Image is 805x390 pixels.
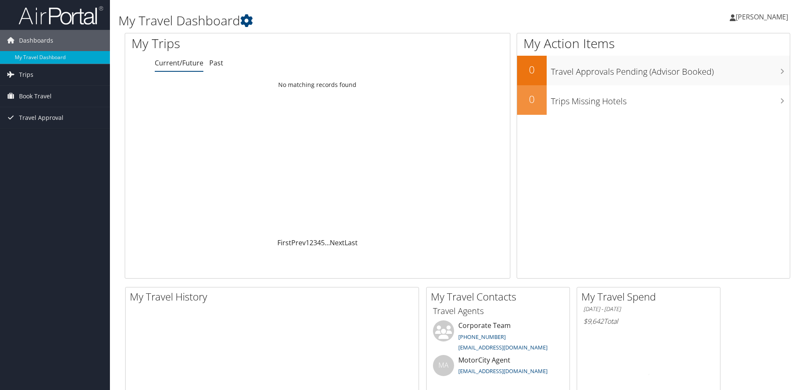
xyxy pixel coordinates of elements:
li: MotorCity Agent [429,355,567,382]
a: Prev [291,238,306,247]
span: $9,642 [583,317,604,326]
a: Next [330,238,345,247]
a: [PERSON_NAME] [730,4,797,30]
a: Current/Future [155,58,203,68]
span: … [325,238,330,247]
a: [EMAIL_ADDRESS][DOMAIN_NAME] [458,367,548,375]
td: No matching records found [125,77,510,92]
h2: My Travel Contacts [431,290,570,304]
a: Past [209,58,223,68]
a: [PHONE_NUMBER] [458,333,506,341]
a: 5 [321,238,325,247]
h2: 0 [517,92,547,106]
a: 1 [306,238,309,247]
a: 2 [309,238,313,247]
li: Corporate Team [429,320,567,355]
h1: My Travel Dashboard [118,12,570,30]
h2: My Travel Spend [581,290,720,304]
img: airportal-logo.png [19,5,103,25]
h2: 0 [517,62,547,77]
h2: My Travel History [130,290,419,304]
a: 3 [313,238,317,247]
a: 0Trips Missing Hotels [517,85,790,115]
h1: My Action Items [517,35,790,52]
span: Travel Approval [19,107,63,128]
span: Trips [19,64,33,85]
span: Book Travel [19,86,52,107]
a: Last [345,238,358,247]
a: [EMAIL_ADDRESS][DOMAIN_NAME] [458,344,548,351]
h3: Travel Agents [433,305,563,317]
a: First [277,238,291,247]
span: [PERSON_NAME] [736,12,788,22]
a: 0Travel Approvals Pending (Advisor Booked) [517,56,790,85]
span: Dashboards [19,30,53,51]
h3: Travel Approvals Pending (Advisor Booked) [551,62,790,78]
div: MA [433,355,454,376]
h6: Total [583,317,714,326]
h1: My Trips [131,35,343,52]
h6: [DATE] - [DATE] [583,305,714,313]
h3: Trips Missing Hotels [551,91,790,107]
a: 4 [317,238,321,247]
